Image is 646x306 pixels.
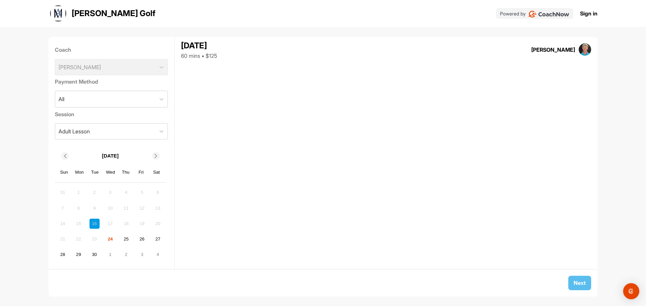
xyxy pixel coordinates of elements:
p: [DATE] [102,152,119,160]
div: 60 mins • $125 [181,52,217,60]
div: [DATE] [181,40,217,52]
div: Not available Wednesday, September 3rd, 2025 [105,187,115,198]
div: Adult Lesson [59,127,90,135]
div: [PERSON_NAME] [531,46,575,54]
div: Not available Saturday, September 20th, 2025 [153,219,163,229]
label: Payment Method [55,78,168,86]
img: logo [50,5,66,21]
div: Not available Wednesday, September 17th, 2025 [105,219,115,229]
div: Choose Wednesday, October 1st, 2025 [105,250,115,260]
div: Not available Monday, September 8th, 2025 [73,203,83,213]
div: Choose Tuesday, September 30th, 2025 [89,250,100,260]
label: Session [55,110,168,118]
div: Not available Saturday, September 6th, 2025 [153,187,163,198]
div: Choose Thursday, September 25th, 2025 [121,234,131,244]
div: Choose Friday, September 26th, 2025 [137,234,147,244]
div: Not available Tuesday, September 16th, 2025 [89,219,100,229]
span: Next [574,279,586,286]
div: Thu [121,168,130,177]
div: Open Intercom Messenger [623,283,639,299]
div: Choose Thursday, October 2nd, 2025 [121,250,131,260]
div: Mon [75,168,84,177]
div: Choose Saturday, October 4th, 2025 [153,250,163,260]
div: Not available Wednesday, September 10th, 2025 [105,203,115,213]
div: Not available Sunday, September 14th, 2025 [58,219,68,229]
div: Fri [137,168,146,177]
div: Not available Sunday, September 7th, 2025 [58,203,68,213]
div: Not available Sunday, August 31st, 2025 [58,187,68,198]
div: month 2025-09 [57,187,164,261]
div: Not available Thursday, September 4th, 2025 [121,187,131,198]
div: Choose Monday, September 29th, 2025 [73,250,83,260]
div: Choose Sunday, September 28th, 2025 [58,250,68,260]
div: Not available Tuesday, September 2nd, 2025 [89,187,100,198]
div: Not available Thursday, September 11th, 2025 [121,203,131,213]
label: Coach [55,46,168,54]
div: Not available Sunday, September 21st, 2025 [58,234,68,244]
div: Not available Friday, September 12th, 2025 [137,203,147,213]
div: Not available Monday, September 1st, 2025 [73,187,83,198]
div: Choose Saturday, September 27th, 2025 [153,234,163,244]
div: Choose Wednesday, September 24th, 2025 [105,234,115,244]
div: Not available Tuesday, September 9th, 2025 [89,203,100,213]
div: Tue [91,168,99,177]
div: All [59,95,64,103]
img: CoachNow [528,11,570,17]
p: Powered by [500,10,526,17]
div: Not available Saturday, September 13th, 2025 [153,203,163,213]
div: Sun [60,168,69,177]
div: Not available Thursday, September 18th, 2025 [121,219,131,229]
button: Next [568,276,591,290]
div: Not available Friday, September 19th, 2025 [137,219,147,229]
div: Wed [106,168,115,177]
div: Not available Monday, September 15th, 2025 [73,219,83,229]
div: Choose Friday, October 3rd, 2025 [137,250,147,260]
div: Sat [152,168,161,177]
div: Not available Friday, September 5th, 2025 [137,187,147,198]
a: Sign in [580,9,598,17]
img: square_0c0145ea95d7b9812da7d8529ccd7d0e.jpg [579,43,591,56]
p: [PERSON_NAME] Golf [72,7,155,19]
div: Not available Tuesday, September 23rd, 2025 [89,234,100,244]
div: Not available Monday, September 22nd, 2025 [73,234,83,244]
